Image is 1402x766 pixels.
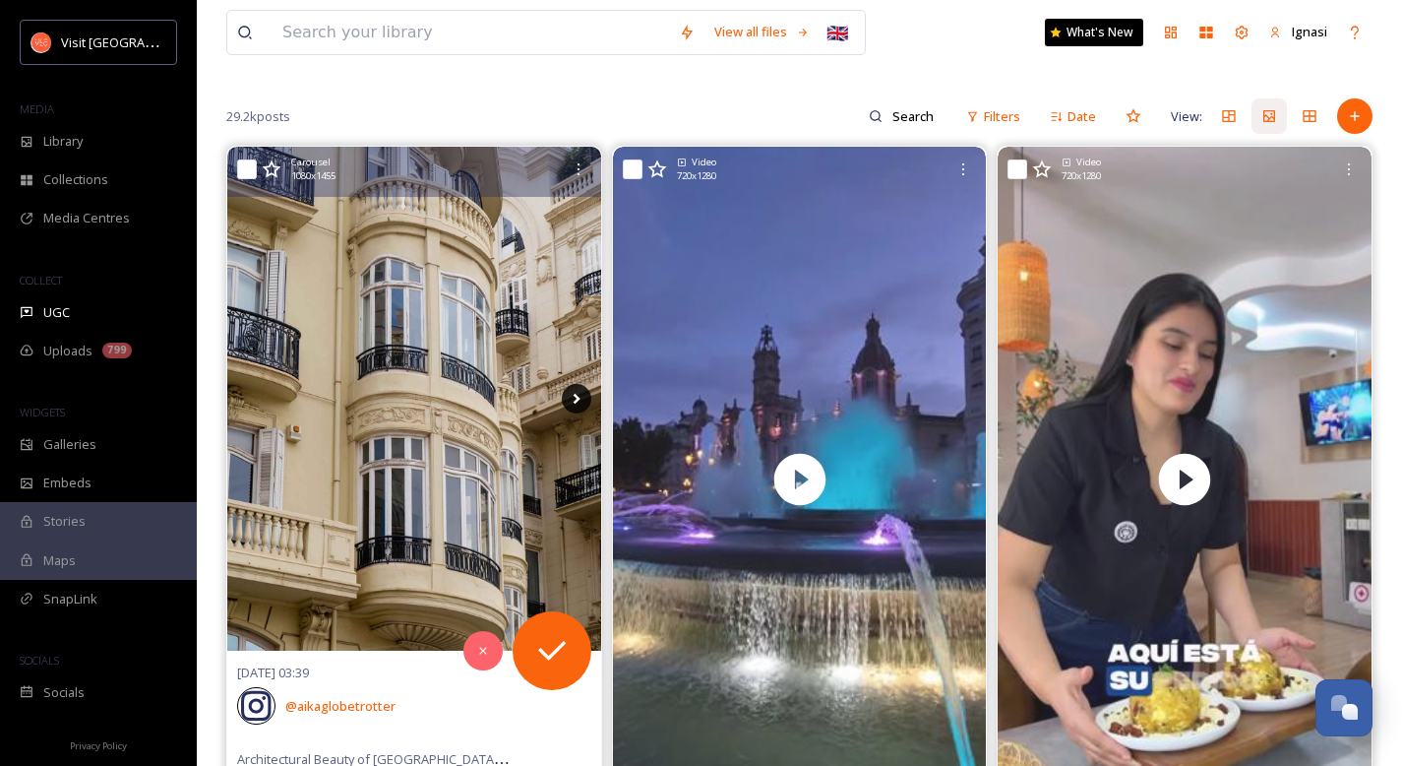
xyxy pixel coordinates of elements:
[984,107,1020,126] span: Filters
[677,169,716,183] span: 720 x 1280
[20,653,59,668] span: SOCIALS
[704,13,820,51] a: View all files
[43,474,91,492] span: Embeds
[43,342,92,360] span: Uploads
[1292,23,1327,40] span: Ignasi
[692,156,716,169] span: Video
[1076,156,1101,169] span: Video
[1067,107,1096,126] span: Date
[20,101,54,116] span: MEDIA
[43,590,97,608] span: SnapLink
[31,32,51,52] img: download.png
[43,683,85,702] span: Socials
[43,132,83,151] span: Library
[227,147,601,651] img: Architectural Beauty of Valencia 🏙️✨ #valencia #architecturelovers #cityviews
[20,273,62,287] span: COLLECT
[291,156,331,169] span: Carousel
[1062,169,1101,183] span: 720 x 1280
[820,15,855,50] div: 🇬🇧
[285,697,396,715] span: @ aikaglobetrotter
[70,733,127,756] a: Privacy Policy
[1315,679,1372,736] button: Open Chat
[61,32,213,51] span: Visit [GEOGRAPHIC_DATA]
[43,209,130,227] span: Media Centres
[43,303,70,322] span: UGC
[43,551,76,570] span: Maps
[237,664,309,681] span: [DATE] 03:39
[291,169,335,183] span: 1080 x 1455
[102,343,132,358] div: 799
[1171,107,1202,126] span: View:
[883,96,946,136] input: Search
[273,11,669,54] input: Search your library
[43,512,86,531] span: Stories
[1045,19,1143,46] a: What's New
[226,107,290,126] span: 29.2k posts
[43,435,96,454] span: Galleries
[43,170,108,189] span: Collections
[1259,13,1337,51] a: Ignasi
[70,739,127,752] span: Privacy Policy
[20,405,65,419] span: WIDGETS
